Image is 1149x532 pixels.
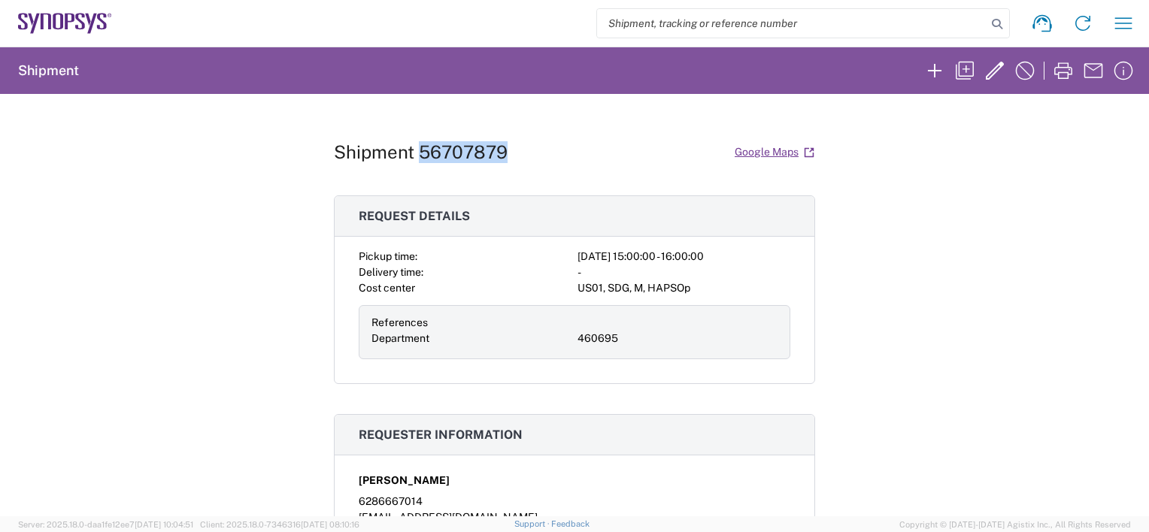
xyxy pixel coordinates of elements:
[359,509,790,525] div: [EMAIL_ADDRESS][DOMAIN_NAME]
[334,141,508,163] h1: Shipment 56707879
[578,331,778,346] div: 460695
[578,249,790,264] div: [DATE] 15:00:00 - 16:00:00
[359,266,423,278] span: Delivery time:
[514,519,552,528] a: Support
[371,331,571,346] div: Department
[359,428,523,442] span: Requester information
[578,264,790,280] div: -
[597,9,987,38] input: Shipment, tracking or reference number
[899,518,1131,531] span: Copyright © [DATE]-[DATE] Agistix Inc., All Rights Reserved
[359,209,470,223] span: Request details
[18,62,79,80] h2: Shipment
[18,520,193,529] span: Server: 2025.18.0-daa1fe12ee7
[135,520,193,529] span: [DATE] 10:04:51
[359,250,417,262] span: Pickup time:
[359,473,450,488] span: [PERSON_NAME]
[551,519,590,528] a: Feedback
[301,520,359,529] span: [DATE] 08:10:16
[371,316,428,328] span: References
[734,139,815,165] a: Google Maps
[200,520,359,529] span: Client: 2025.18.0-7346316
[578,280,790,296] div: US01, SDG, M, HAPSOp
[359,494,790,509] div: 6286667014
[359,282,415,294] span: Cost center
